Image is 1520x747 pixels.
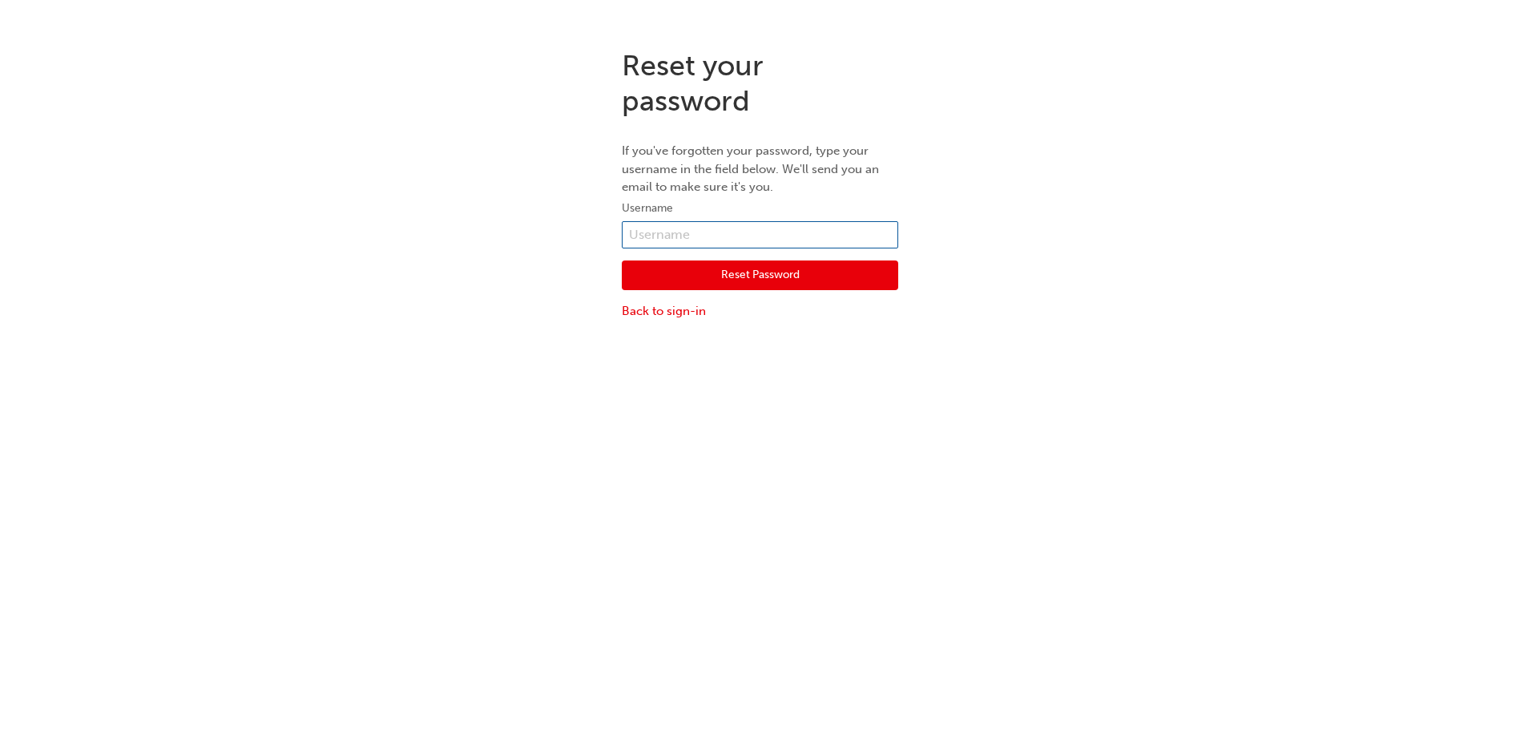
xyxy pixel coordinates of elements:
a: Back to sign-in [622,302,898,321]
p: If you've forgotten your password, type your username in the field below. We'll send you an email... [622,142,898,196]
input: Username [622,221,898,248]
button: Reset Password [622,260,898,291]
label: Username [622,199,898,218]
h1: Reset your password [622,48,898,118]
